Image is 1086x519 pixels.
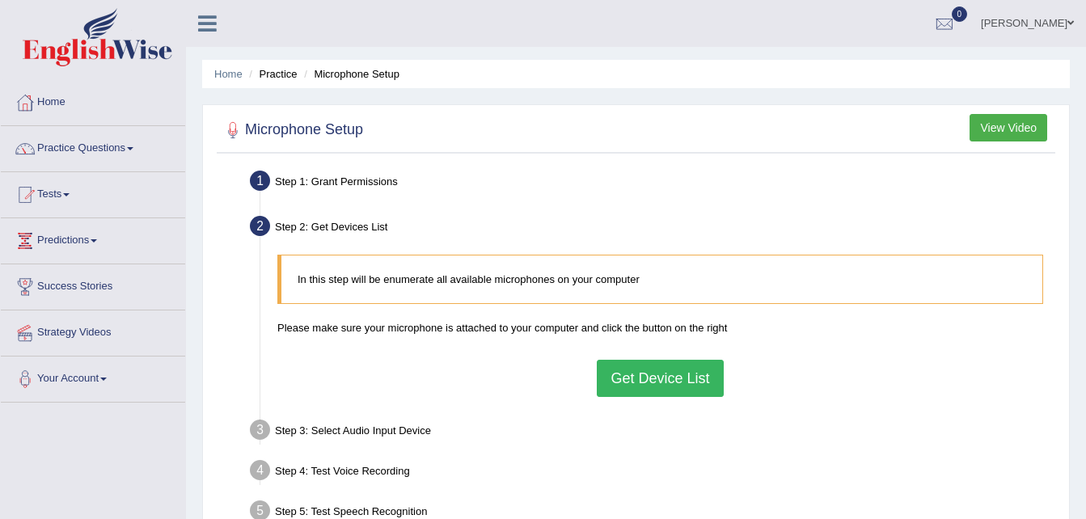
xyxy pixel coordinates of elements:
a: Home [1,80,185,120]
div: Step 2: Get Devices List [243,211,1062,247]
blockquote: In this step will be enumerate all available microphones on your computer [277,255,1043,304]
a: Strategy Videos [1,310,185,351]
li: Microphone Setup [300,66,399,82]
a: Predictions [1,218,185,259]
li: Practice [245,66,297,82]
a: Success Stories [1,264,185,305]
a: Your Account [1,357,185,397]
div: Step 3: Select Audio Input Device [243,415,1062,450]
a: Practice Questions [1,126,185,167]
h2: Microphone Setup [221,118,363,142]
p: Please make sure your microphone is attached to your computer and click the button on the right [277,320,1043,335]
button: Get Device List [597,360,723,397]
a: Tests [1,172,185,213]
button: View Video [970,114,1047,141]
div: Step 4: Test Voice Recording [243,455,1062,491]
a: Home [214,68,243,80]
span: 0 [952,6,968,22]
div: Step 1: Grant Permissions [243,166,1062,201]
